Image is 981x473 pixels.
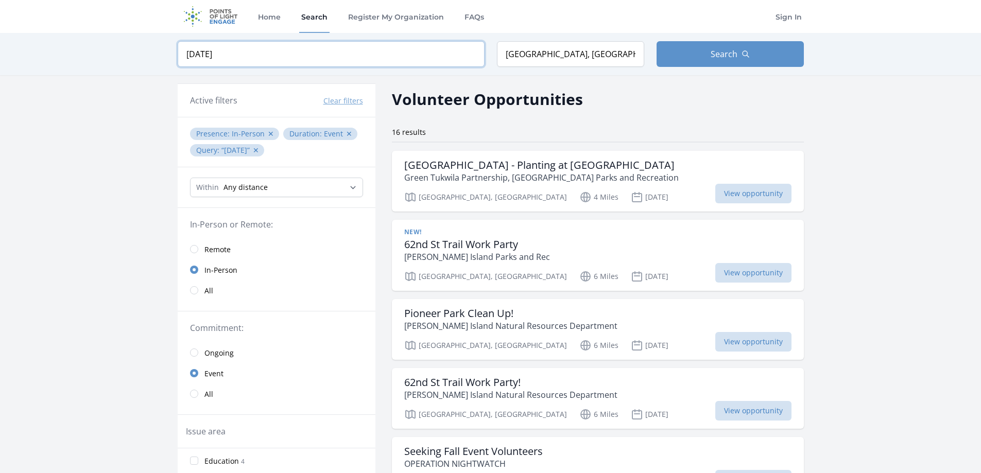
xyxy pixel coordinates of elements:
span: All [204,286,213,296]
span: Ongoing [204,348,234,358]
button: ✕ [253,145,259,155]
p: [PERSON_NAME] Island Natural Resources Department [404,389,617,401]
span: View opportunity [715,184,791,203]
p: [GEOGRAPHIC_DATA], [GEOGRAPHIC_DATA] [404,270,567,283]
span: Duration : [289,129,324,138]
p: [GEOGRAPHIC_DATA], [GEOGRAPHIC_DATA] [404,408,567,421]
a: Ongoing [178,342,375,363]
span: Search [711,48,737,60]
h3: 62nd St Trail Work Party [404,238,550,251]
span: View opportunity [715,332,791,352]
span: Remote [204,244,231,255]
h3: 62nd St Trail Work Party! [404,376,617,389]
button: Search [657,41,804,67]
p: [PERSON_NAME] Island Parks and Rec [404,251,550,263]
button: ✕ [268,129,274,139]
input: Education 4 [190,457,198,465]
span: 4 [241,457,245,466]
p: [DATE] [631,339,668,352]
p: Green Tukwila Partnership, [GEOGRAPHIC_DATA] Parks and Recreation [404,171,679,184]
p: [GEOGRAPHIC_DATA], [GEOGRAPHIC_DATA] [404,339,567,352]
span: Query : [196,145,221,155]
button: Clear filters [323,96,363,106]
h3: [GEOGRAPHIC_DATA] - Planting at [GEOGRAPHIC_DATA] [404,159,679,171]
span: Presence : [196,129,232,138]
span: View opportunity [715,263,791,283]
a: 62nd St Trail Work Party! [PERSON_NAME] Island Natural Resources Department [GEOGRAPHIC_DATA], [G... [392,368,804,429]
a: Pioneer Park Clean Up! [PERSON_NAME] Island Natural Resources Department [GEOGRAPHIC_DATA], [GEOG... [392,299,804,360]
select: Search Radius [190,178,363,197]
p: 6 Miles [579,408,618,421]
input: Keyword [178,41,485,67]
h3: Seeking Fall Event Volunteers [404,445,543,458]
input: Location [497,41,644,67]
a: In-Person [178,259,375,280]
p: 4 Miles [579,191,618,203]
a: Remote [178,239,375,259]
span: In-Person [204,265,237,275]
p: [DATE] [631,408,668,421]
span: 16 results [392,127,426,137]
p: [DATE] [631,191,668,203]
p: [PERSON_NAME] Island Natural Resources Department [404,320,617,332]
span: In-Person [232,129,265,138]
span: Event [324,129,343,138]
span: All [204,389,213,399]
a: All [178,280,375,301]
legend: Commitment: [190,322,363,334]
p: 6 Miles [579,270,618,283]
p: 6 Miles [579,339,618,352]
legend: In-Person or Remote: [190,218,363,231]
a: Event [178,363,375,383]
h3: Active filters [190,94,237,107]
span: View opportunity [715,401,791,421]
a: [GEOGRAPHIC_DATA] - Planting at [GEOGRAPHIC_DATA] Green Tukwila Partnership, [GEOGRAPHIC_DATA] Pa... [392,151,804,212]
span: Event [204,369,223,379]
h3: Pioneer Park Clean Up! [404,307,617,320]
p: [GEOGRAPHIC_DATA], [GEOGRAPHIC_DATA] [404,191,567,203]
p: OPERATION NIGHTWATCH [404,458,543,470]
legend: Issue area [186,425,226,437]
span: Education [204,456,239,466]
q: [DATE] [221,145,250,155]
a: All [178,383,375,404]
a: New! 62nd St Trail Work Party [PERSON_NAME] Island Parks and Rec [GEOGRAPHIC_DATA], [GEOGRAPHIC_D... [392,220,804,291]
p: [DATE] [631,270,668,283]
span: New! [404,228,422,236]
button: ✕ [346,129,352,139]
h2: Volunteer Opportunities [392,87,583,111]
